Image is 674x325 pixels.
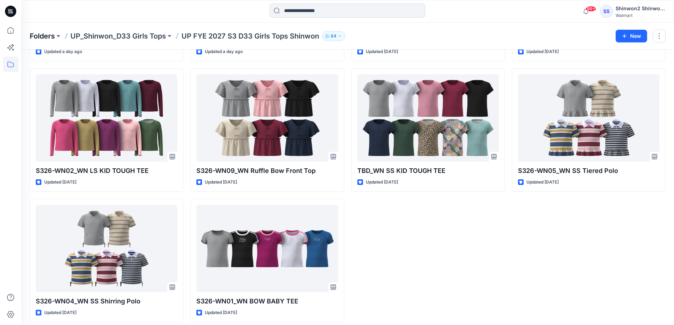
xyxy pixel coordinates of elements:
a: S326-WN04_WN SS Shirring Polo [36,205,177,292]
p: Updated [DATE] [526,179,559,186]
div: Shinwon2 Shinwon2 [616,4,665,13]
p: S326-WN09_WN Ruffle Bow Front Top [196,166,338,176]
p: S326-WN01_WN BOW BABY TEE [196,296,338,306]
p: Updated [DATE] [366,179,398,186]
p: S326-WN05_WN SS Tiered Polo [518,166,659,176]
span: 99+ [586,6,596,12]
a: TBD_WN SS KID TOUGH TEE [357,74,499,162]
a: S326-WN05_WN SS Tiered Polo [518,74,659,162]
p: Updated a day ago [205,48,243,56]
div: SS [600,5,613,18]
p: S326-WN04_WN SS Shirring Polo [36,296,177,306]
p: Updated [DATE] [205,309,237,317]
button: New [616,30,647,42]
button: 64 [322,31,345,41]
p: S326-WN02_WN LS KID TOUGH TEE [36,166,177,176]
a: S326-WN02_WN LS KID TOUGH TEE [36,74,177,162]
p: Updated [DATE] [205,179,237,186]
p: Updated a day ago [44,48,82,56]
div: Walmart [616,13,665,18]
p: 64 [331,32,336,40]
a: Folders [30,31,55,41]
a: S326-WN01_WN BOW BABY TEE [196,205,338,292]
p: Updated [DATE] [44,309,76,317]
a: UP_Shinwon_D33 Girls Tops [70,31,166,41]
p: TBD_WN SS KID TOUGH TEE [357,166,499,176]
a: S326-WN09_WN Ruffle Bow Front Top [196,74,338,162]
p: Updated [DATE] [366,48,398,56]
p: UP FYE 2027 S3 D33 Girls Tops Shinwon [182,31,319,41]
p: Updated [DATE] [44,179,76,186]
p: Updated [DATE] [526,48,559,56]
